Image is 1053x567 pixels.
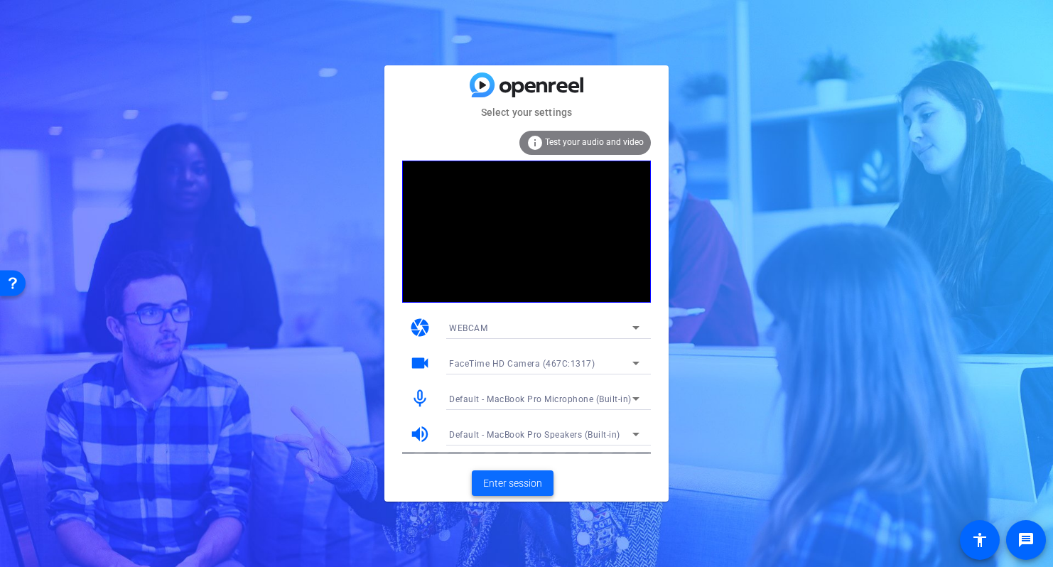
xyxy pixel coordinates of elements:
[409,423,431,445] mat-icon: volume_up
[472,470,553,496] button: Enter session
[526,134,544,151] mat-icon: info
[449,394,632,404] span: Default - MacBook Pro Microphone (Built-in)
[409,352,431,374] mat-icon: videocam
[971,531,988,549] mat-icon: accessibility
[449,430,620,440] span: Default - MacBook Pro Speakers (Built-in)
[449,323,487,333] span: WEBCAM
[545,137,644,147] span: Test your audio and video
[409,388,431,409] mat-icon: mic_none
[409,317,431,338] mat-icon: camera
[483,476,542,491] span: Enter session
[470,72,583,97] img: blue-gradient.svg
[384,104,669,120] mat-card-subtitle: Select your settings
[1017,531,1035,549] mat-icon: message
[449,359,595,369] span: FaceTime HD Camera (467C:1317)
